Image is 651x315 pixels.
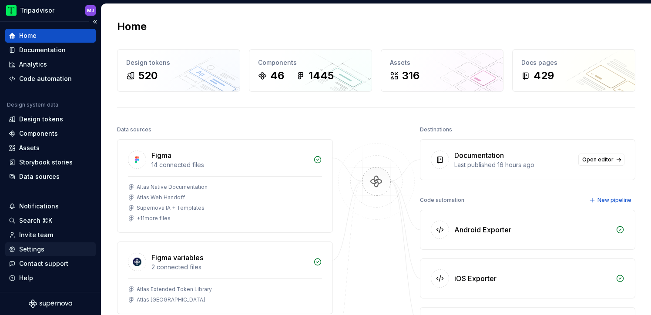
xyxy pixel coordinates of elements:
[137,194,185,201] div: Atlas Web Handoff
[87,7,94,14] div: MJ
[454,150,504,161] div: Documentation
[19,31,37,40] div: Home
[137,184,208,191] div: Altas Native Documentation
[19,274,33,282] div: Help
[5,72,96,86] a: Code automation
[420,194,464,206] div: Code automation
[454,225,511,235] div: Android Exporter
[390,58,495,67] div: Assets
[582,156,614,163] span: Open editor
[126,58,231,67] div: Design tokens
[19,115,63,124] div: Design tokens
[19,74,72,83] div: Code automation
[89,16,101,28] button: Collapse sidebar
[19,60,47,69] div: Analytics
[117,49,240,92] a: Design tokens520
[137,204,205,211] div: Supernova IA + Templates
[578,154,624,166] a: Open editor
[270,69,284,83] div: 46
[19,172,60,181] div: Data sources
[19,46,66,54] div: Documentation
[19,158,73,167] div: Storybook stories
[117,241,333,314] a: Figma variables2 connected filesAtlas Extended Token LibraryAtlas [GEOGRAPHIC_DATA]
[117,20,147,34] h2: Home
[512,49,635,92] a: Docs pages429
[19,231,53,239] div: Invite team
[6,5,17,16] img: 0ed0e8b8-9446-497d-bad0-376821b19aa5.png
[402,69,419,83] div: 316
[381,49,504,92] a: Assets316
[2,1,99,20] button: TripadvisorMJ
[5,127,96,141] a: Components
[151,252,203,263] div: Figma variables
[5,214,96,228] button: Search ⌘K
[117,124,151,136] div: Data sources
[20,6,54,15] div: Tripadvisor
[151,263,308,271] div: 2 connected files
[117,139,333,233] a: Figma14 connected filesAltas Native DocumentationAtlas Web HandoffSupernova IA + Templates+11more...
[587,194,635,206] button: New pipeline
[5,112,96,126] a: Design tokens
[5,257,96,271] button: Contact support
[521,58,626,67] div: Docs pages
[454,161,574,169] div: Last published 16 hours ago
[5,271,96,285] button: Help
[29,299,72,308] svg: Supernova Logo
[454,273,497,284] div: iOS Exporter
[151,161,308,169] div: 14 connected files
[19,202,59,211] div: Notifications
[5,155,96,169] a: Storybook stories
[249,49,372,92] a: Components461445
[597,197,631,204] span: New pipeline
[5,199,96,213] button: Notifications
[420,124,452,136] div: Destinations
[19,144,40,152] div: Assets
[137,215,171,222] div: + 11 more files
[258,58,363,67] div: Components
[19,129,58,138] div: Components
[151,150,171,161] div: Figma
[137,296,205,303] div: Atlas [GEOGRAPHIC_DATA]
[5,57,96,71] a: Analytics
[5,228,96,242] a: Invite team
[309,69,334,83] div: 1445
[137,286,212,293] div: Atlas Extended Token Library
[534,69,554,83] div: 429
[5,170,96,184] a: Data sources
[5,29,96,43] a: Home
[5,242,96,256] a: Settings
[5,43,96,57] a: Documentation
[19,216,52,225] div: Search ⌘K
[5,141,96,155] a: Assets
[138,69,158,83] div: 520
[7,101,58,108] div: Design system data
[19,259,68,268] div: Contact support
[19,245,44,254] div: Settings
